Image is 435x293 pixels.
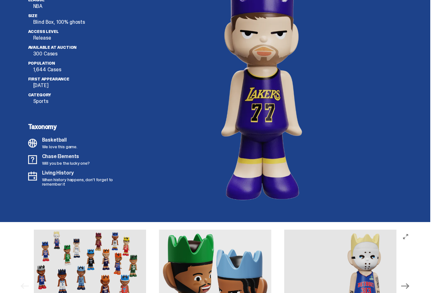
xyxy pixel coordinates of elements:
span: Population [28,61,55,66]
p: We love this game. [42,144,77,149]
p: Taxonomy [28,124,118,130]
button: View full-screen [402,233,409,240]
p: 300 Cases [33,51,122,56]
span: Access Level [28,29,59,34]
p: [DATE] [33,83,122,88]
p: Sports [33,99,122,104]
p: Blind Box, 100% ghosts [33,20,122,25]
p: Release [33,35,122,41]
p: Basketball [42,137,77,143]
p: Chase Elements [42,154,90,159]
span: Available at Auction [28,45,77,50]
button: Next [399,279,413,293]
span: Size [28,13,37,18]
p: When history happens, don't forget to remember it [42,177,118,186]
span: First Appearance [28,76,69,82]
span: Category [28,92,51,98]
p: Will you be the lucky one? [42,161,90,165]
p: NBA [33,4,122,9]
p: 1,644 Cases [33,67,122,72]
p: Living History [42,170,118,175]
